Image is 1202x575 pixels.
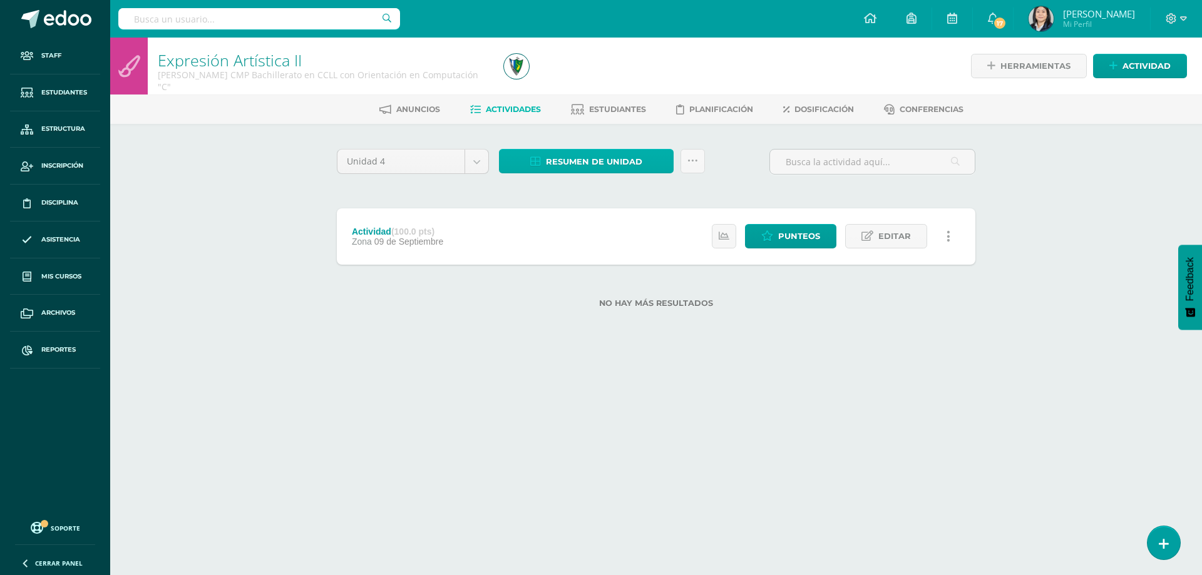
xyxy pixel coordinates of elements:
span: Asistencia [41,235,80,245]
a: Herramientas [971,54,1087,78]
a: Mis cursos [10,258,100,295]
span: Unidad 4 [347,150,455,173]
a: Dosificación [783,99,854,120]
span: Disciplina [41,198,78,208]
a: Staff [10,38,100,74]
span: Feedback [1184,257,1196,301]
div: Actividad [352,226,443,237]
img: ab5b52e538c9069687ecb61632cf326d.png [1029,6,1054,31]
span: Conferencias [900,104,963,114]
span: Resumen de unidad [546,150,642,173]
a: Inscripción [10,148,100,185]
span: Estructura [41,124,85,134]
span: Anuncios [396,104,440,114]
span: Punteos [778,225,820,248]
button: Feedback - Mostrar encuesta [1178,245,1202,330]
a: Estudiantes [571,99,646,120]
span: 17 [993,16,1007,30]
input: Busca la actividad aquí... [770,150,975,174]
span: Zona [352,237,372,247]
span: Estudiantes [41,88,87,98]
span: Actividades [486,104,541,114]
a: Punteos [745,224,836,248]
a: Reportes [10,332,100,369]
a: Actividad [1093,54,1187,78]
a: Soporte [15,519,95,536]
a: Resumen de unidad [499,149,674,173]
label: No hay más resultados [337,298,975,308]
a: Archivos [10,295,100,332]
a: Expresión Artística II [158,49,302,71]
a: Actividades [470,99,541,120]
span: 09 de Septiembre [374,237,444,247]
span: [PERSON_NAME] [1063,8,1135,20]
a: Disciplina [10,185,100,221]
span: Editar [878,225,911,248]
h1: Expresión Artística II [158,51,489,69]
span: Dosificación [794,104,854,114]
a: Planificación [676,99,753,120]
a: Estudiantes [10,74,100,111]
a: Conferencias [884,99,963,120]
span: Staff [41,51,61,61]
a: Asistencia [10,221,100,258]
span: Mis cursos [41,272,81,282]
span: Inscripción [41,161,83,171]
span: Herramientas [1000,54,1071,78]
span: Actividad [1122,54,1171,78]
a: Anuncios [379,99,440,120]
a: Unidad 4 [337,150,488,173]
span: Cerrar panel [35,559,83,567]
div: Quinto Bachillerato CMP Bachillerato en CCLL con Orientación en Computación 'C' [158,69,489,93]
span: Archivos [41,308,75,318]
span: Reportes [41,345,76,355]
strong: (100.0 pts) [391,226,434,237]
input: Busca un usuario... [118,8,400,29]
span: Mi Perfil [1063,19,1135,29]
a: Estructura [10,111,100,148]
img: 1b281a8218983e455f0ded11b96ffc56.png [504,54,529,79]
span: Estudiantes [589,104,646,114]
span: Soporte [51,524,80,532]
span: Planificación [689,104,753,114]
